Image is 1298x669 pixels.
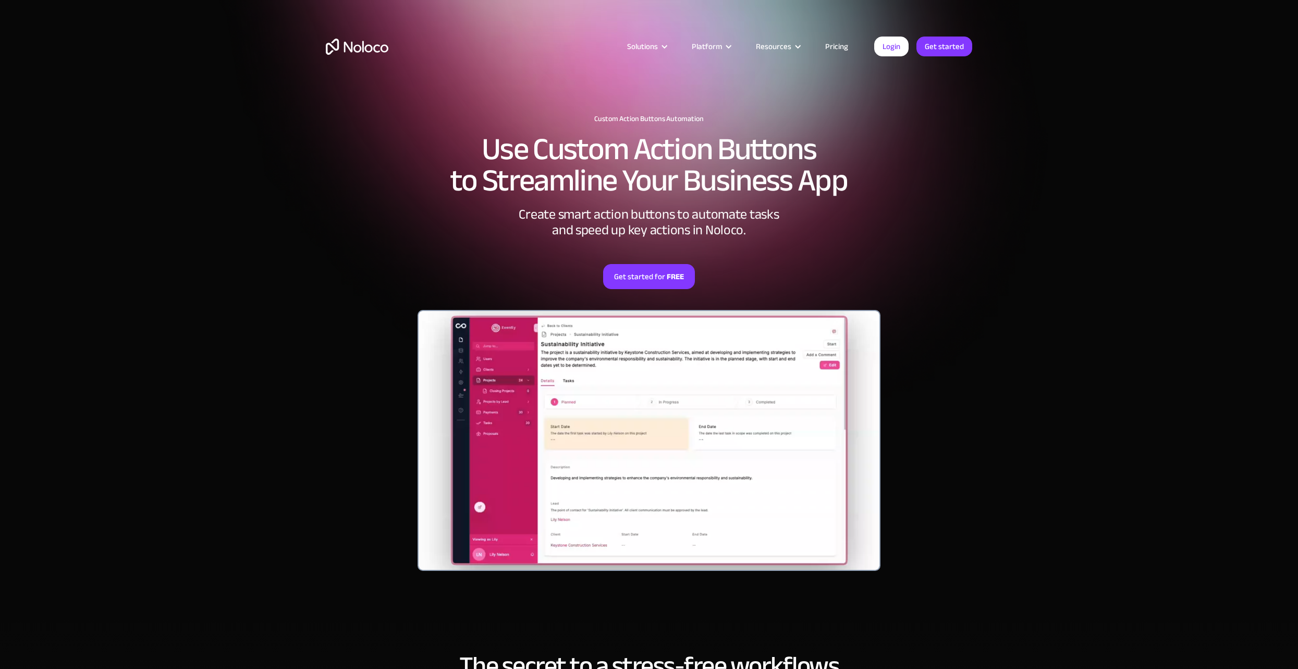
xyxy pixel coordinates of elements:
div: Solutions [627,40,658,53]
a: Get started [916,37,972,56]
div: Solutions [614,40,679,53]
div: Platform [692,40,722,53]
a: home [326,39,388,55]
h2: Use Custom Action Buttons to Streamline Your Business App [326,134,972,196]
div: Platform [679,40,743,53]
a: Pricing [812,40,861,53]
a: Get started forFREE [603,264,695,289]
div: Resources [756,40,791,53]
div: Resources [743,40,812,53]
div: Create smart action buttons to automate tasks and speed up key actions in Noloco. [493,207,805,238]
strong: FREE [667,270,684,283]
a: Login [874,37,909,56]
h1: Custom Action Buttons Automation [326,115,972,123]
